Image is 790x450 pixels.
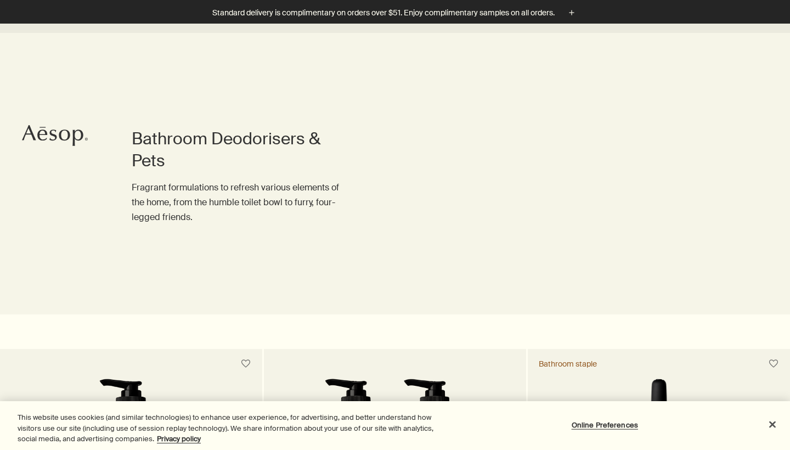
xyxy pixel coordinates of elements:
button: Save to cabinet [764,354,783,374]
p: Standard delivery is complimentary on orders over $51. Enjoy complimentary samples on all orders. [212,7,555,19]
h1: Bathroom Deodorisers & Pets [132,128,351,172]
button: Standard delivery is complimentary on orders over $51. Enjoy complimentary samples on all orders. [212,7,578,19]
button: Close [760,412,785,436]
svg: Aesop [22,125,88,147]
p: Fragrant formulations to refresh various elements of the home, from the humble toilet bowl to fur... [132,180,351,225]
button: Online Preferences, Opens the preference center dialog [571,414,639,436]
a: More information about your privacy, opens in a new tab [157,434,201,443]
button: Save to cabinet [236,354,256,374]
div: This website uses cookies (and similar technologies) to enhance user experience, for advertising,... [18,412,435,445]
a: Aesop [19,122,91,152]
div: Bathroom staple [539,359,597,369]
